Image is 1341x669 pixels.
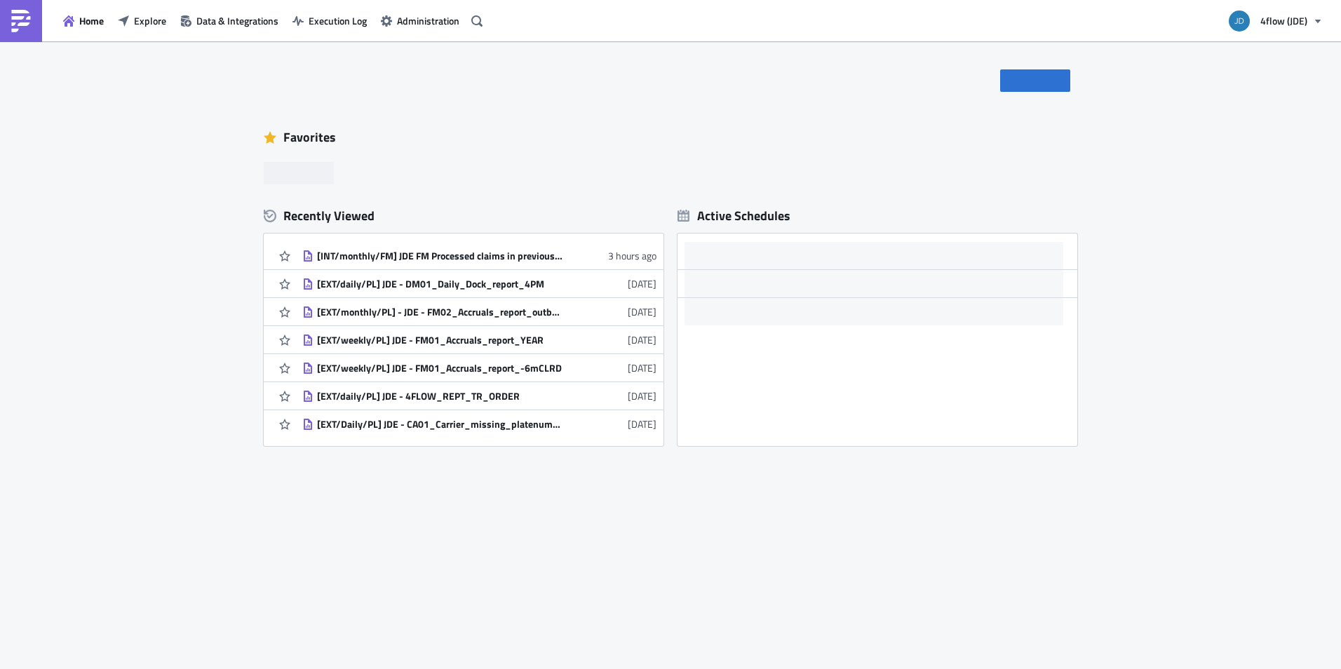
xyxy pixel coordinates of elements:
div: [INT/monthly/FM] JDE FM Processed claims in previous month [317,250,562,262]
a: [EXT/daily/PL] JDE - 4FLOW_REPT_TR_ORDER[DATE] [302,382,656,410]
a: [EXT/daily/PL] JDE - DM01_Daily_Dock_report_4PM[DATE] [302,270,656,297]
a: [INT/monthly/FM] JDE FM Processed claims in previous month3 hours ago [302,242,656,269]
div: [EXT/Daily/PL] JDE - CA01_Carrier_missing_platenumber [317,418,562,431]
div: Favorites [264,127,1077,148]
time: 2025-09-30T11:04:31Z [608,248,656,263]
span: Explore [134,13,166,28]
button: 4flow (JDE) [1220,6,1330,36]
div: [EXT/daily/PL] JDE - 4FLOW_REPT_TR_ORDER [317,390,562,403]
time: 2025-09-17T09:01:26Z [628,360,656,375]
span: Administration [397,13,459,28]
span: 4flow (JDE) [1260,13,1307,28]
time: 2025-09-17T08:35:13Z [628,388,656,403]
a: [EXT/weekly/PL] JDE - FM01_Accruals_report_-6mCLRD[DATE] [302,354,656,381]
button: Administration [374,10,466,32]
a: [EXT/Daily/PL] JDE - CA01_Carrier_missing_platenumber[DATE] [302,410,656,438]
div: Active Schedules [678,208,790,224]
time: 2025-09-17T08:24:37Z [628,417,656,431]
img: PushMetrics [10,10,32,32]
button: Data & Integrations [173,10,285,32]
div: [EXT/weekly/PL] JDE - FM01_Accruals_report_-6mCLRD [317,362,562,374]
img: Avatar [1227,9,1251,33]
button: Explore [111,10,173,32]
div: Recently Viewed [264,205,663,227]
div: [EXT/monthly/PL] - JDE - FM02_Accruals_report_outbound [317,306,562,318]
time: 2025-09-17T09:07:14Z [628,304,656,319]
time: 2025-09-17T09:06:44Z [628,332,656,347]
button: Home [56,10,111,32]
span: Home [79,13,104,28]
div: [EXT/weekly/PL] JDE - FM01_Accruals_report_YEAR [317,334,562,346]
time: 2025-09-22T08:43:17Z [628,276,656,291]
a: [EXT/monthly/PL] - JDE - FM02_Accruals_report_outbound[DATE] [302,298,656,325]
a: [EXT/weekly/PL] JDE - FM01_Accruals_report_YEAR[DATE] [302,326,656,353]
button: Execution Log [285,10,374,32]
span: Data & Integrations [196,13,278,28]
span: Execution Log [309,13,367,28]
div: [EXT/daily/PL] JDE - DM01_Daily_Dock_report_4PM [317,278,562,290]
